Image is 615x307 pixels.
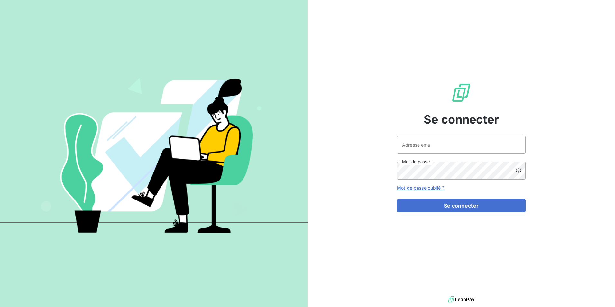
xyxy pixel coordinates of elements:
[397,185,444,191] a: Mot de passe oublié ?
[448,295,474,304] img: logo
[397,199,526,212] button: Se connecter
[397,136,526,154] input: placeholder
[451,82,472,103] img: Logo LeanPay
[424,111,499,128] span: Se connecter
